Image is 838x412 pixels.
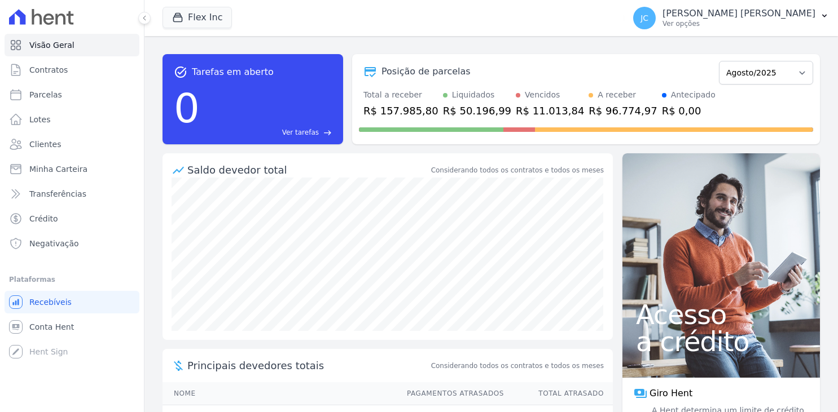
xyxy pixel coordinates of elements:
span: Crédito [29,213,58,224]
span: a crédito [636,328,806,355]
th: Pagamentos Atrasados [396,382,504,405]
a: Crédito [5,207,139,230]
div: Posição de parcelas [381,65,471,78]
div: Total a receber [363,89,438,101]
a: Lotes [5,108,139,131]
a: Negativação [5,232,139,255]
span: Principais devedores totais [187,358,429,373]
span: Tarefas em aberto [192,65,274,79]
span: Transferências [29,188,86,200]
th: Total Atrasado [504,382,613,405]
span: Negativação [29,238,79,249]
div: R$ 96.774,97 [589,103,657,118]
th: Nome [163,382,396,405]
a: Visão Geral [5,34,139,56]
div: R$ 0,00 [662,103,716,118]
span: east [323,129,332,137]
button: JC [PERSON_NAME] [PERSON_NAME] Ver opções [624,2,838,34]
div: R$ 157.985,80 [363,103,438,118]
span: Visão Geral [29,39,74,51]
span: Considerando todos os contratos e todos os meses [431,361,604,371]
span: Recebíveis [29,296,72,308]
span: Clientes [29,139,61,150]
div: Saldo devedor total [187,162,429,178]
p: [PERSON_NAME] [PERSON_NAME] [662,8,815,19]
span: Ver tarefas [282,127,319,138]
div: Considerando todos os contratos e todos os meses [431,165,604,175]
span: JC [640,14,648,22]
span: Lotes [29,114,51,125]
div: 0 [174,79,200,138]
div: Vencidos [525,89,560,101]
span: Parcelas [29,89,62,100]
div: R$ 50.196,99 [443,103,511,118]
div: Liquidados [452,89,495,101]
a: Minha Carteira [5,158,139,180]
span: task_alt [174,65,187,79]
button: Flex Inc [163,7,232,28]
div: R$ 11.013,84 [516,103,584,118]
span: Acesso [636,301,806,328]
div: Plataformas [9,273,135,286]
a: Ver tarefas east [204,127,332,138]
a: Contratos [5,59,139,81]
span: Contratos [29,64,68,76]
a: Conta Hent [5,316,139,338]
a: Clientes [5,133,139,156]
span: Conta Hent [29,321,74,333]
a: Parcelas [5,83,139,106]
span: Minha Carteira [29,163,87,175]
span: Giro Hent [650,387,692,400]
a: Recebíveis [5,291,139,313]
p: Ver opções [662,19,815,28]
a: Transferências [5,183,139,205]
div: Antecipado [671,89,716,101]
div: A receber [598,89,636,101]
